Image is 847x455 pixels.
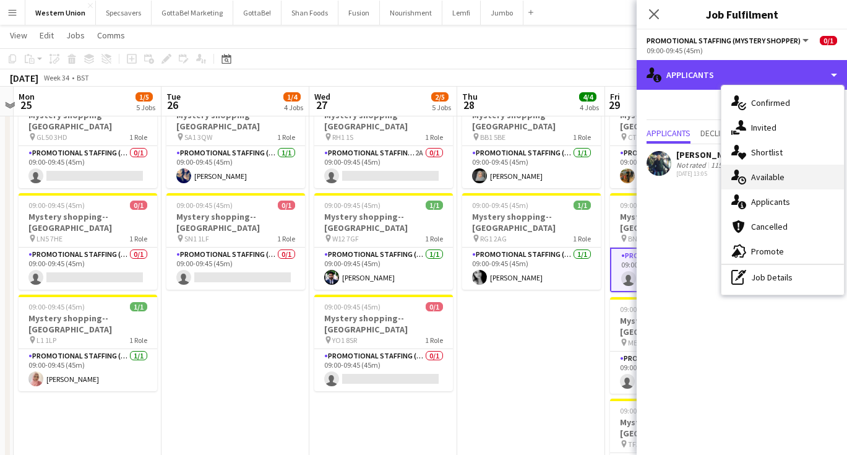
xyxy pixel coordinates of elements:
div: [DATE] [10,72,38,84]
span: 1 Role [277,234,295,243]
span: 2/5 [431,92,449,102]
app-job-card: 09:00-09:45 (45m)0/1Mystery shopping--[GEOGRAPHIC_DATA] GL50 3HD1 RolePromotional Staffing (Myste... [19,92,157,188]
span: 0/1 [278,201,295,210]
span: 09:00-09:45 (45m) [28,201,85,210]
h3: Mystery shopping--[GEOGRAPHIC_DATA] [19,313,157,335]
div: 09:00-09:45 (45m)0/1Mystery shopping--[GEOGRAPHIC_DATA] YO1 8SR1 RolePromotional Staffing (Myster... [314,295,453,391]
span: 28 [460,98,478,112]
span: 1 Role [129,336,147,345]
span: SN1 1LF [184,234,209,243]
app-card-role: Promotional Staffing (Mystery Shopper)1/109:00-09:45 (45m)[PERSON_NAME]-Dieppedalle [610,146,749,188]
div: Invited [721,115,844,140]
app-job-card: 09:00-09:45 (45m)0/1Mystery shopping--[GEOGRAPHIC_DATA] ME15 6AS1 RolePromotional Staffing (Myste... [610,297,749,394]
app-card-role: Promotional Staffing (Mystery Shopper)1A0/109:00-09:45 (45m) [610,248,749,292]
span: 1 Role [425,234,443,243]
span: Week 34 [41,73,72,82]
button: GottaBe! Marketing [152,1,233,25]
div: 09:00-09:45 (45m) [647,46,837,55]
app-card-role: Promotional Staffing (Mystery Shopper)1/109:00-09:45 (45m)[PERSON_NAME] [166,146,305,188]
span: 0/1 [130,201,147,210]
div: Available [721,165,844,189]
div: Shortlist [721,140,844,165]
a: View [5,27,32,43]
span: 09:00-09:45 (45m) [28,302,85,311]
span: 0/1 [426,302,443,311]
button: Promotional Staffing (Mystery Shopper) [647,36,810,45]
span: 09:00-09:45 (45m) [176,201,233,210]
h3: Mystery shopping--[GEOGRAPHIC_DATA] [166,211,305,233]
h3: Mystery shopping--[GEOGRAPHIC_DATA] [19,211,157,233]
span: SA1 3QW [184,132,212,142]
h3: Mystery shopping--[GEOGRAPHIC_DATA] [314,211,453,233]
app-job-card: 09:00-09:45 (45m)1/1Mystery shopping--[GEOGRAPHIC_DATA] L1 1LP1 RolePromotional Staffing (Mystery... [19,295,157,391]
div: 09:00-09:45 (45m)1/1Mystery shopping--[GEOGRAPHIC_DATA] RG1 2AG1 RolePromotional Staffing (Myster... [462,193,601,290]
span: RG1 2AG [480,234,507,243]
a: Jobs [61,27,90,43]
span: Declined [700,129,734,137]
span: BN21 3NW [628,234,660,243]
div: Applicants [721,189,844,214]
button: Western Union [25,1,96,25]
span: ME15 6AS [628,338,658,347]
div: Applicants [637,60,847,90]
span: 1/5 [135,92,153,102]
div: Confirmed [721,90,844,115]
span: LN5 7HE [37,234,62,243]
span: YO1 8SR [332,336,357,345]
span: 09:00-09:45 (45m) [620,406,676,415]
app-job-card: 09:00-09:45 (45m)1/1Mystery shopping--[GEOGRAPHIC_DATA] BB1 5BE1 RolePromotional Staffing (Myster... [462,92,601,188]
app-job-card: 09:00-09:45 (45m)0/1Mystery shopping--[GEOGRAPHIC_DATA] RH1 1S1 RolePromotional Staffing (Mystery... [314,92,453,188]
span: 1/1 [574,201,591,210]
span: 1/1 [426,201,443,210]
span: 0/1 [820,36,837,45]
div: Promote [721,239,844,264]
h3: Mystery shopping--[GEOGRAPHIC_DATA] [610,315,749,337]
span: 09:00-09:45 (45m) [324,302,381,311]
app-card-role: Promotional Staffing (Mystery Shopper)1/109:00-09:45 (45m)[PERSON_NAME] [314,248,453,290]
span: Thu [462,91,478,102]
span: 4/4 [579,92,596,102]
app-card-role: Promotional Staffing (Mystery Shopper)2A0/109:00-09:45 (45m) [314,146,453,188]
span: 09:00-09:45 (45m) [620,305,676,314]
h3: Mystery shopping--[GEOGRAPHIC_DATA] [314,313,453,335]
div: 4 Jobs [580,103,599,112]
div: Cancelled [721,214,844,239]
a: Comms [92,27,130,43]
span: 1/4 [283,92,301,102]
app-card-role: Promotional Staffing (Mystery Shopper)0/109:00-09:45 (45m) [166,248,305,290]
span: 29 [608,98,620,112]
app-job-card: 09:00-09:45 (45m)1/1Mystery shopping--[GEOGRAPHIC_DATA] W12 7GF1 RolePromotional Staffing (Myster... [314,193,453,290]
span: Jobs [66,30,85,41]
span: Promotional Staffing (Mystery Shopper) [647,36,801,45]
h3: Mystery shopping--[GEOGRAPHIC_DATA] [462,110,601,132]
h3: Mystery shopping--[GEOGRAPHIC_DATA] [462,211,601,233]
span: 27 [312,98,330,112]
span: L1 1LP [37,336,56,345]
span: GL50 3HD [37,132,67,142]
h3: Mystery shopping--[GEOGRAPHIC_DATA] [314,110,453,132]
span: Wed [314,91,330,102]
app-job-card: 09:00-09:45 (45m)0/1Mystery shopping--[GEOGRAPHIC_DATA] BN21 3NW1 RolePromotional Staffing (Myste... [610,193,749,292]
h3: Mystery shopping--[GEOGRAPHIC_DATA] [610,417,749,439]
div: BST [77,73,89,82]
span: 09:00-09:45 (45m) [620,201,676,210]
div: 09:00-09:45 (45m)1/1Mystery shopping--[GEOGRAPHIC_DATA] CT1 2JH1 RolePromotional Staffing (Myster... [610,92,749,188]
div: Job Details [721,265,844,290]
span: TF3 4AH [628,440,654,449]
app-card-role: Promotional Staffing (Mystery Shopper)2A0/109:00-09:45 (45m) [610,352,749,394]
h3: Job Fulfilment [637,6,847,22]
app-job-card: 09:00-09:45 (45m)0/1Mystery shopping--[GEOGRAPHIC_DATA] SN1 1LF1 RolePromotional Staffing (Myster... [166,193,305,290]
app-card-role: Promotional Staffing (Mystery Shopper)1/109:00-09:45 (45m)[PERSON_NAME] [19,349,157,391]
span: 1 Role [129,132,147,142]
span: 1 Role [573,234,591,243]
app-job-card: 09:00-09:45 (45m)1/1Mystery shopping--[GEOGRAPHIC_DATA] SA1 3QW1 RolePromotional Staffing (Myster... [166,92,305,188]
div: 09:00-09:45 (45m)0/1Mystery shopping--[GEOGRAPHIC_DATA] LN5 7HE1 RolePromotional Staffing (Myster... [19,193,157,290]
button: Specsavers [96,1,152,25]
